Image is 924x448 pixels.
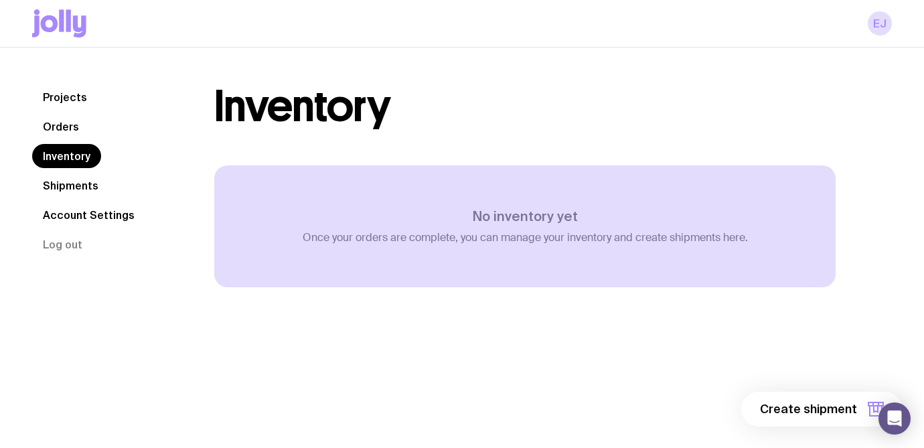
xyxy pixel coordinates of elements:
div: Open Intercom Messenger [878,402,911,435]
a: EJ [868,11,892,35]
h1: Inventory [214,85,390,128]
a: Shipments [32,173,109,198]
a: Inventory [32,144,101,168]
button: Log out [32,232,93,256]
a: Account Settings [32,203,145,227]
button: Create shipment [741,392,903,427]
span: Create shipment [760,401,857,417]
a: Orders [32,115,90,139]
p: Once your orders are complete, you can manage your inventory and create shipments here. [303,231,748,244]
a: Projects [32,85,98,109]
h3: No inventory yet [303,208,748,224]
